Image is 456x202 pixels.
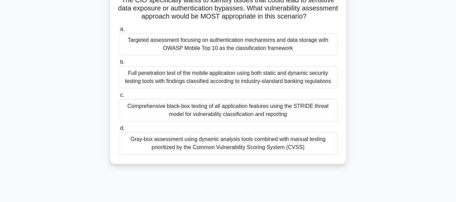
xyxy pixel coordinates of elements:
div: Gray-box assessment using dynamic analysis tools combined with manual testing prioritized by the ... [119,132,338,154]
span: b. [120,59,125,65]
span: a. [120,26,125,32]
span: c. [120,92,124,98]
span: d. [120,125,125,131]
div: Comprehensive black-box testing of all application features using the STRIDE threat model for vul... [119,99,338,121]
div: Full penetration test of the mobile application using both static and dynamic security testing to... [119,66,338,88]
div: Targeted assessment focusing on authentication mechanisms and data storage with OWASP Mobile Top ... [119,33,338,55]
